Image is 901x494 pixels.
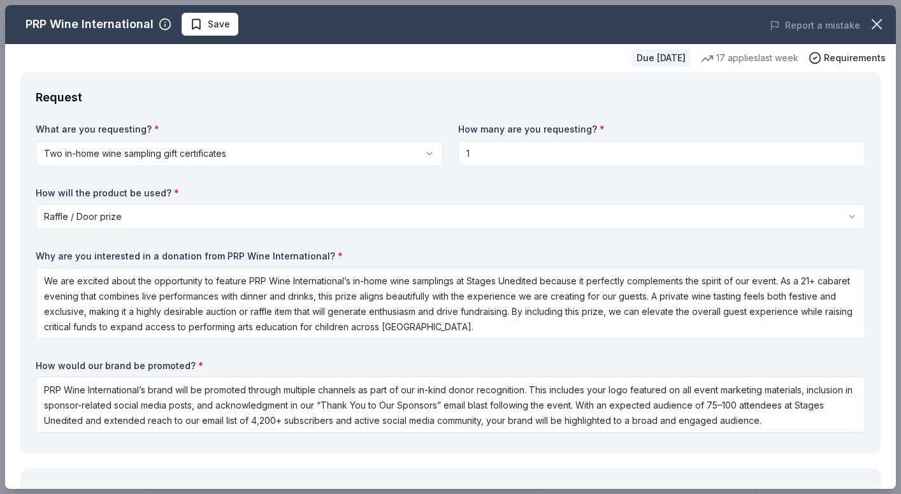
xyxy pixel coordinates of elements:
span: Save [208,17,230,32]
label: How many are you requesting? [458,123,865,136]
label: How will the product be used? [36,187,865,200]
div: PRP Wine International [25,14,154,34]
button: Requirements [809,50,886,66]
button: Report a mistake [770,18,860,33]
label: How would our brand be promoted? [36,360,865,372]
textarea: PRP Wine International’s brand will be promoted through multiple channels as part of our in-kind ... [36,377,865,433]
span: Requirements [824,50,886,66]
textarea: We are excited about the opportunity to feature PRP Wine International’s in-home wine samplings a... [36,268,865,339]
div: Request [36,87,865,108]
label: Why are you interested in a donation from PRP Wine International? [36,250,865,263]
label: What are you requesting? [36,123,443,136]
div: 17 applies last week [701,50,798,66]
button: Save [182,13,238,36]
div: Due [DATE] [631,49,691,67]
